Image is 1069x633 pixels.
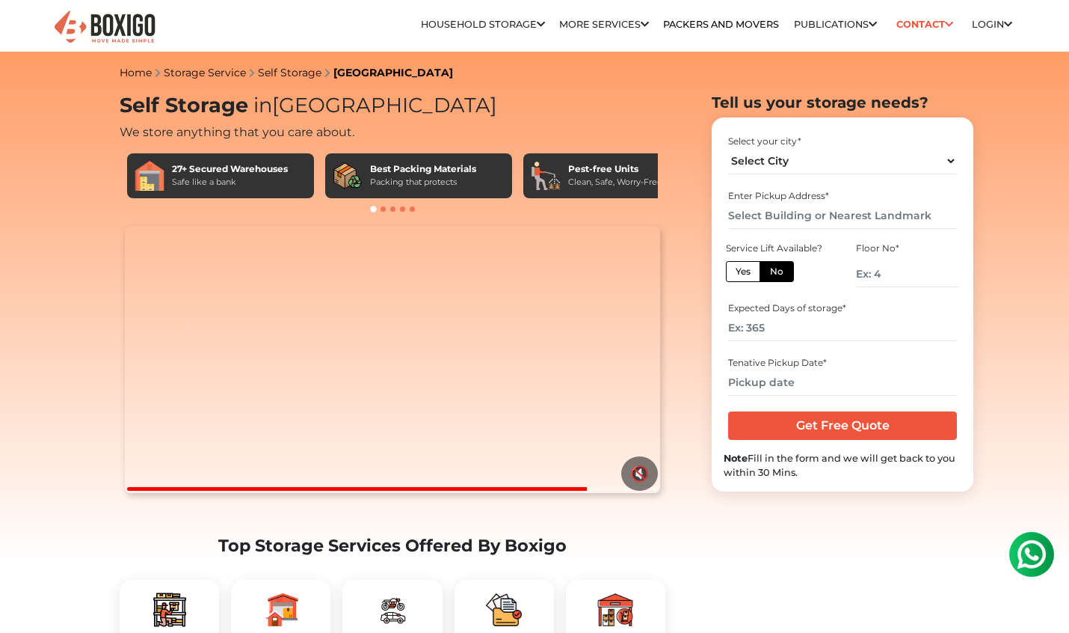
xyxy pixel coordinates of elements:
label: No [760,261,794,282]
input: Pickup date [728,370,956,396]
span: in [253,93,272,117]
img: Best Packing Materials [333,161,363,191]
input: Get Free Quote [728,412,956,440]
input: Ex: 4 [856,261,959,287]
div: Floor No [856,242,959,255]
img: Pest-free Units [531,161,561,191]
img: boxigo_packers_and_movers_plan [597,592,633,628]
div: Select your city [728,135,956,148]
img: boxigo_packers_and_movers_plan [152,592,188,628]
div: Expected Days of storage [728,302,956,315]
img: boxigo_packers_and_movers_plan [375,592,410,628]
div: 27+ Secured Warehouses [172,162,288,176]
a: Contact [891,13,958,36]
div: Service Lift Available? [726,242,829,255]
a: Login [972,19,1012,30]
span: We store anything that you care about. [120,125,354,139]
h2: Top Storage Services Offered By Boxigo [120,536,665,556]
div: Tenative Pickup Date [728,356,956,370]
div: Safe like a bank [172,176,288,189]
a: Packers and Movers [663,19,779,30]
img: boxigo_packers_and_movers_plan [486,592,522,628]
b: Note [724,453,748,464]
a: Household Storage [421,19,545,30]
a: Storage Service [164,66,246,79]
span: [GEOGRAPHIC_DATA] [248,93,497,117]
a: [GEOGRAPHIC_DATA] [333,66,453,79]
video: Your browser does not support the video tag. [125,226,659,494]
img: 27+ Secured Warehouses [135,161,164,191]
img: whatsapp-icon.svg [15,15,45,45]
div: Clean, Safe, Worry-Free [568,176,662,189]
h1: Self Storage [120,94,665,118]
h2: Tell us your storage needs? [712,94,973,111]
input: Ex: 365 [728,315,956,341]
div: Best Packing Materials [370,162,476,176]
a: Home [120,66,152,79]
a: Self Storage [258,66,321,79]
label: Yes [726,261,760,282]
img: boxigo_packers_and_movers_plan [263,592,299,628]
a: More services [559,19,649,30]
img: Boxigo [52,9,157,46]
div: Fill in the form and we will get back to you within 30 Mins. [724,451,961,480]
div: Pest-free Units [568,162,662,176]
button: 🔇 [621,456,658,491]
div: Packing that protects [370,176,476,189]
input: Select Building or Nearest Landmark [728,203,956,229]
a: Publications [794,19,877,30]
div: Enter Pickup Address [728,189,956,203]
